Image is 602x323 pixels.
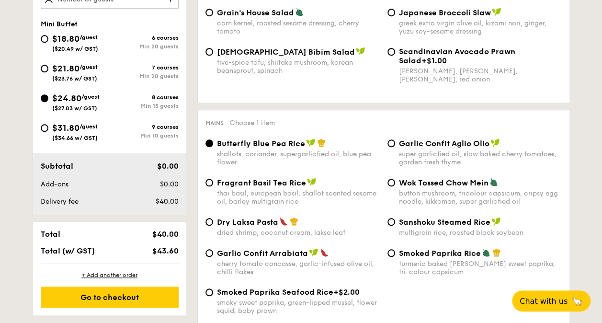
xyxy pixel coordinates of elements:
span: Wok Tossed Chow Mein [399,178,488,187]
span: $24.80 [52,93,81,104]
span: Dry Laksa Pasta [217,218,278,227]
div: 6 courses [110,35,179,41]
span: 🦙 [571,296,583,307]
div: super garlicfied oil, slow baked cherry tomatoes, garden fresh thyme [399,150,562,166]
span: $43.60 [152,246,178,255]
span: $31.80 [52,123,80,133]
div: Min 20 guests [110,73,179,80]
span: Smoked Paprika Seafood Rice [217,288,333,297]
span: /guest [80,64,98,70]
div: [PERSON_NAME], [PERSON_NAME], [PERSON_NAME], red onion [399,67,562,83]
input: Smoked Paprika Seafood Rice+$2.00smoky sweet paprika, green-lipped mussel, flower squid, baby prawn [205,288,213,296]
span: Add-ons [41,180,68,188]
div: greek extra virgin olive oil, kizami nori, ginger, yuzu soy-sesame dressing [399,19,562,35]
span: [DEMOGRAPHIC_DATA] Bibim Salad [217,47,355,57]
div: Go to checkout [41,287,179,308]
img: icon-vegan.f8ff3823.svg [356,47,365,56]
img: icon-chef-hat.a58ddaea.svg [317,138,326,147]
input: $18.80/guest($20.49 w/ GST)6 coursesMin 20 guests [41,35,48,43]
input: Butterfly Blue Pea Riceshallots, coriander, supergarlicfied oil, blue pea flower [205,139,213,147]
div: 9 courses [110,124,179,130]
img: icon-vegan.f8ff3823.svg [492,8,501,16]
span: /guest [80,34,98,41]
span: $40.00 [152,230,178,239]
span: Sanshoku Steamed Rice [399,218,490,227]
input: $31.80/guest($34.66 w/ GST)9 coursesMin 10 guests [41,124,48,132]
div: shallots, coriander, supergarlicfied oil, blue pea flower [217,150,380,166]
input: Sanshoku Steamed Ricemultigrain rice, roasted black soybean [387,218,395,226]
input: Garlic Confit Arrabiatacherry tomato concasse, garlic-infused olive oil, chilli flakes [205,249,213,257]
img: icon-vegetarian.fe4039eb.svg [489,178,498,186]
div: thai basil, european basil, shallot scented sesame oil, barley multigrain rice [217,189,380,206]
span: Choose 1 item [229,119,275,127]
span: Scandinavian Avocado Prawn Salad [399,47,515,65]
input: Wok Tossed Chow Meinbutton mushroom, tricolour capsicum, cripsy egg noodle, kikkoman, super garli... [387,179,395,186]
span: Delivery fee [41,197,79,206]
img: icon-spicy.37a8142b.svg [320,248,329,257]
div: five-spice tofu, shiitake mushroom, korean beansprout, spinach [217,58,380,75]
img: icon-vegetarian.fe4039eb.svg [482,248,490,257]
span: Mini Buffet [41,20,78,28]
img: icon-vegan.f8ff3823.svg [490,138,500,147]
span: $0.00 [157,161,178,171]
img: icon-vegan.f8ff3823.svg [307,178,317,186]
span: Butterfly Blue Pea Rice [217,139,305,148]
span: Total [41,230,60,239]
div: Min 15 guests [110,103,179,109]
div: button mushroom, tricolour capsicum, cripsy egg noodle, kikkoman, super garlicfied oil [399,189,562,206]
span: $0.00 [159,180,178,188]
span: ($34.66 w/ GST) [52,135,98,141]
span: /guest [80,123,98,130]
img: icon-chef-hat.a58ddaea.svg [492,248,501,257]
div: + Add another order [41,271,179,279]
div: 8 courses [110,94,179,101]
img: icon-vegan.f8ff3823.svg [306,138,316,147]
span: +$2.00 [333,288,360,297]
div: 7 courses [110,64,179,71]
span: Mains [205,120,224,127]
input: Scandinavian Avocado Prawn Salad+$1.00[PERSON_NAME], [PERSON_NAME], [PERSON_NAME], red onion [387,48,395,56]
div: Min 10 guests [110,132,179,139]
input: Fragrant Basil Tea Ricethai basil, european basil, shallot scented sesame oil, barley multigrain ... [205,179,213,186]
span: ($20.49 w/ GST) [52,46,98,52]
span: Total (w/ GST) [41,246,95,255]
span: /guest [81,93,100,100]
span: $18.80 [52,34,80,44]
img: icon-vegan.f8ff3823.svg [491,217,501,226]
span: +$1.00 [421,56,447,65]
input: $24.80/guest($27.03 w/ GST)8 coursesMin 15 guests [41,94,48,102]
span: Garlic Confit Aglio Olio [399,139,489,148]
span: ($27.03 w/ GST) [52,105,97,112]
img: icon-vegan.f8ff3823.svg [309,248,318,257]
input: [DEMOGRAPHIC_DATA] Bibim Saladfive-spice tofu, shiitake mushroom, korean beansprout, spinach [205,48,213,56]
span: ($23.76 w/ GST) [52,75,97,82]
div: turmeric baked [PERSON_NAME] sweet paprika, tri-colour capsicum [399,260,562,276]
div: Min 20 guests [110,43,179,50]
span: Subtotal [41,161,73,171]
button: Chat with us🦙 [512,290,591,311]
input: Grain's House Saladcorn kernel, roasted sesame dressing, cherry tomato [205,9,213,16]
input: Japanese Broccoli Slawgreek extra virgin olive oil, kizami nori, ginger, yuzu soy-sesame dressing [387,9,395,16]
img: icon-spicy.37a8142b.svg [279,217,288,226]
span: Garlic Confit Arrabiata [217,249,308,258]
span: Japanese Broccoli Slaw [399,8,491,17]
span: Chat with us [520,297,568,306]
div: cherry tomato concasse, garlic-infused olive oil, chilli flakes [217,260,380,276]
span: Grain's House Salad [217,8,294,17]
div: corn kernel, roasted sesame dressing, cherry tomato [217,19,380,35]
input: $21.80/guest($23.76 w/ GST)7 coursesMin 20 guests [41,65,48,72]
input: Smoked Paprika Riceturmeric baked [PERSON_NAME] sweet paprika, tri-colour capsicum [387,249,395,257]
span: $40.00 [155,197,178,206]
input: Garlic Confit Aglio Oliosuper garlicfied oil, slow baked cherry tomatoes, garden fresh thyme [387,139,395,147]
span: Fragrant Basil Tea Rice [217,178,306,187]
span: $21.80 [52,63,80,74]
div: dried shrimp, coconut cream, laksa leaf [217,229,380,237]
img: icon-vegetarian.fe4039eb.svg [295,8,304,16]
img: icon-chef-hat.a58ddaea.svg [290,217,298,226]
div: smoky sweet paprika, green-lipped mussel, flower squid, baby prawn [217,299,380,315]
div: multigrain rice, roasted black soybean [399,229,562,237]
span: Smoked Paprika Rice [399,249,481,258]
input: Dry Laksa Pastadried shrimp, coconut cream, laksa leaf [205,218,213,226]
